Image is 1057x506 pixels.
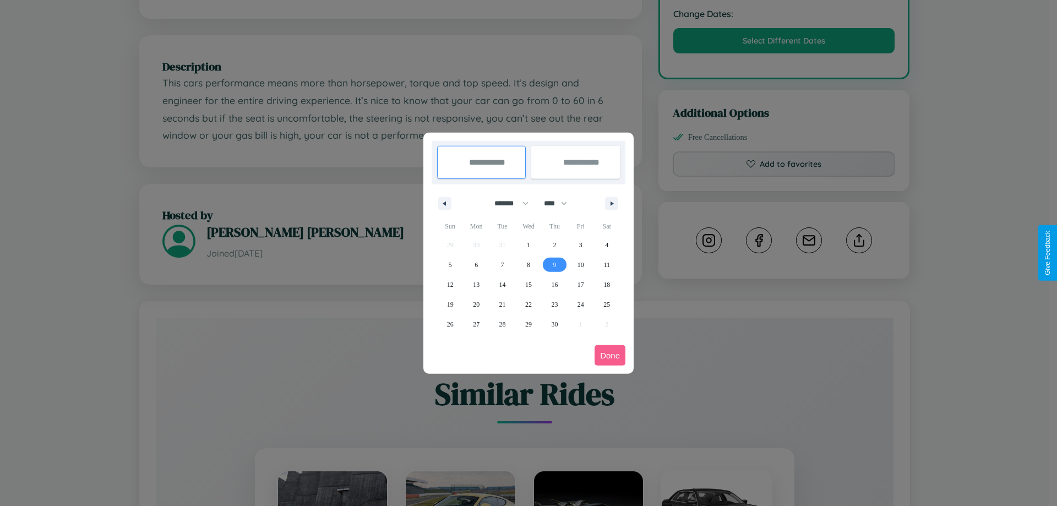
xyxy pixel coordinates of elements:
[437,275,463,295] button: 12
[489,255,515,275] button: 7
[568,275,593,295] button: 17
[603,275,610,295] span: 18
[551,275,558,295] span: 16
[489,275,515,295] button: 14
[437,255,463,275] button: 5
[568,295,593,314] button: 24
[594,255,620,275] button: 11
[515,217,541,235] span: Wed
[499,275,506,295] span: 14
[542,255,568,275] button: 9
[577,295,584,314] span: 24
[594,235,620,255] button: 4
[603,255,610,275] span: 11
[1044,231,1051,275] div: Give Feedback
[501,255,504,275] span: 7
[568,255,593,275] button: 10
[473,275,480,295] span: 13
[437,314,463,334] button: 26
[553,255,556,275] span: 9
[527,235,530,255] span: 1
[542,217,568,235] span: Thu
[449,255,452,275] span: 5
[515,314,541,334] button: 29
[542,235,568,255] button: 2
[447,295,454,314] span: 19
[595,345,625,366] button: Done
[475,255,478,275] span: 6
[551,295,558,314] span: 23
[553,235,556,255] span: 2
[515,255,541,275] button: 8
[605,235,608,255] span: 4
[594,217,620,235] span: Sat
[499,295,506,314] span: 21
[551,314,558,334] span: 30
[525,295,532,314] span: 22
[489,295,515,314] button: 21
[568,235,593,255] button: 3
[447,314,454,334] span: 26
[447,275,454,295] span: 12
[542,314,568,334] button: 30
[594,275,620,295] button: 18
[499,314,506,334] span: 28
[594,295,620,314] button: 25
[515,235,541,255] button: 1
[489,217,515,235] span: Tue
[577,275,584,295] span: 17
[579,235,582,255] span: 3
[542,295,568,314] button: 23
[568,217,593,235] span: Fri
[489,314,515,334] button: 28
[473,295,480,314] span: 20
[577,255,584,275] span: 10
[463,295,489,314] button: 20
[437,295,463,314] button: 19
[525,314,532,334] span: 29
[463,217,489,235] span: Mon
[515,275,541,295] button: 15
[437,217,463,235] span: Sun
[527,255,530,275] span: 8
[542,275,568,295] button: 16
[473,314,480,334] span: 27
[603,295,610,314] span: 25
[463,255,489,275] button: 6
[525,275,532,295] span: 15
[463,314,489,334] button: 27
[515,295,541,314] button: 22
[463,275,489,295] button: 13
